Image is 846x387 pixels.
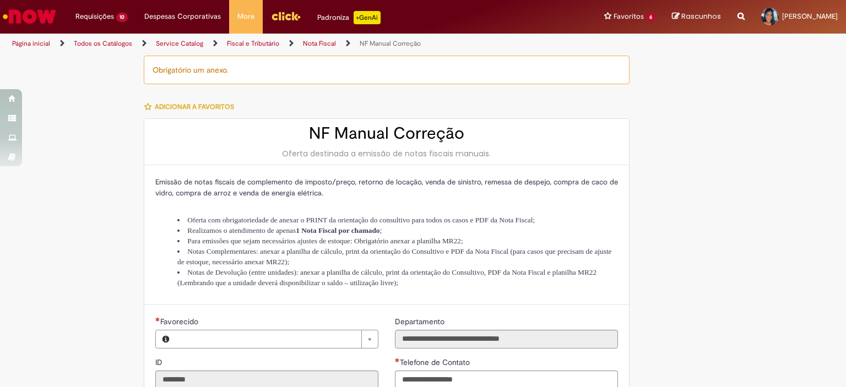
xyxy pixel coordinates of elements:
span: Somente leitura - ID [155,357,165,367]
span: 10 [116,13,128,22]
span: Obrigatório Preenchido [395,358,400,362]
p: +GenAi [354,11,381,24]
h2: NF Manual Correção [155,124,618,143]
span: Necessários - Favorecido [160,317,200,326]
span: Notas Complementares: anexar a planilha de cálculo, print da orientação do Consultivo e PDF da No... [177,247,612,266]
span: Telefone de Contato [400,357,472,367]
a: Página inicial [12,39,50,48]
span: Realizamos o atendimento de apenas ; [187,226,382,235]
span: Despesas Corporativas [144,11,221,22]
span: More [237,11,254,22]
span: Emissão de notas fiscais de complemento de imposto/preço, retorno de locação, venda de sinistro, ... [155,177,618,198]
a: NF Manual Correção [360,39,421,48]
input: Departamento [395,330,618,348]
ul: Trilhas de página [8,34,556,54]
label: Somente leitura - Departamento [395,316,447,327]
span: Somente leitura - Departamento [395,317,447,326]
span: Adicionar a Favoritos [155,102,234,111]
strong: 1 Nota Fiscal por chamado [296,226,379,235]
span: Requisições [75,11,114,22]
span: Para emissões que sejam necessários ajustes de estoque: Obrigatório anexar a planilha MR22; [187,237,463,245]
span: [PERSON_NAME] [782,12,838,21]
span: Oferta com obrigatoriedade de anexar o PRINT da orientação do consultivo para todos os casos e PD... [187,216,535,224]
span: Notas de Devolução (entre unidades): anexar a planilha de cálculo, print da orientação do Consult... [177,268,596,287]
a: Fiscal e Tributário [227,39,279,48]
div: Obrigatório um anexo. [144,56,630,84]
span: Favoritos [614,11,644,22]
a: Nota Fiscal [303,39,336,48]
button: Adicionar a Favoritos [144,95,240,118]
div: Oferta destinada a emissão de notas fiscais manuais. [155,148,618,159]
label: Somente leitura - ID [155,357,165,368]
a: Service Catalog [156,39,203,48]
span: Rascunhos [681,11,721,21]
img: click_logo_yellow_360x200.png [271,8,301,24]
button: Favorecido, Visualizar este registro [156,330,176,348]
span: Necessários [155,317,160,321]
img: ServiceNow [1,6,58,28]
span: 6 [646,13,655,22]
a: Todos os Catálogos [74,39,132,48]
a: Limpar campo Favorecido [176,330,378,348]
div: Padroniza [317,11,381,24]
a: Rascunhos [672,12,721,22]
